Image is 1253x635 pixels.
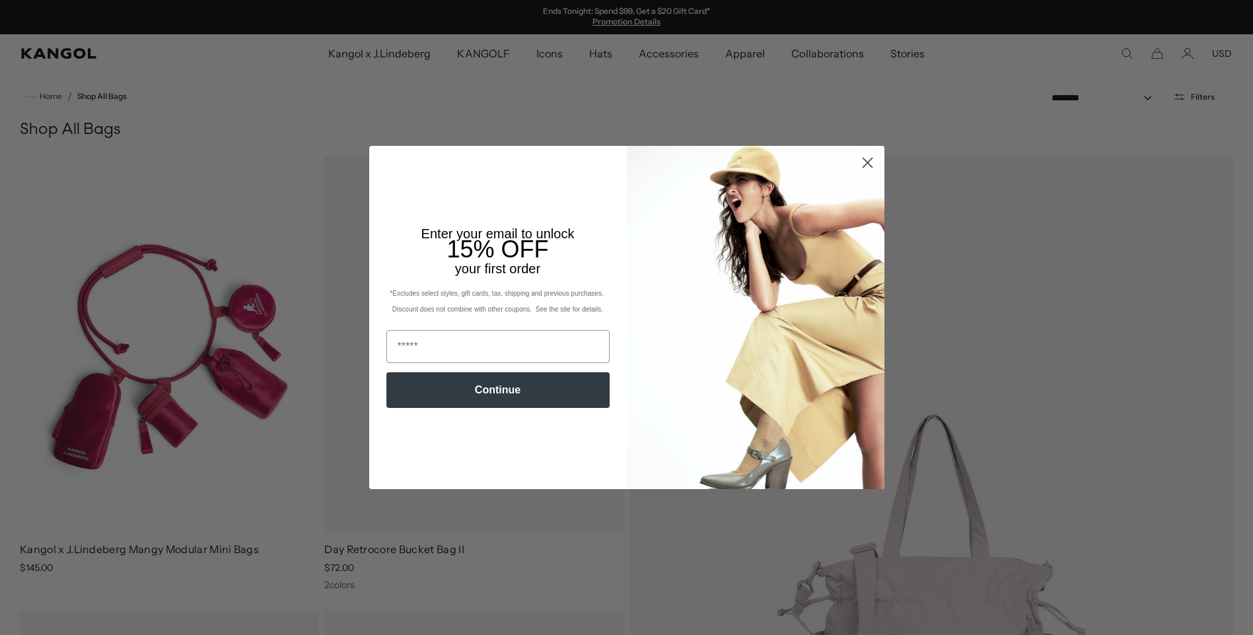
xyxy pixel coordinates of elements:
[421,226,575,241] span: Enter your email to unlock
[447,236,548,263] span: 15% OFF
[386,330,610,363] input: Email
[386,372,610,408] button: Continue
[856,151,879,174] button: Close dialog
[627,146,884,489] img: 93be19ad-e773-4382-80b9-c9d740c9197f.jpeg
[455,261,540,276] span: your first order
[390,290,605,313] span: *Excludes select styles, gift cards, tax, shipping and previous purchases. Discount does not comb...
